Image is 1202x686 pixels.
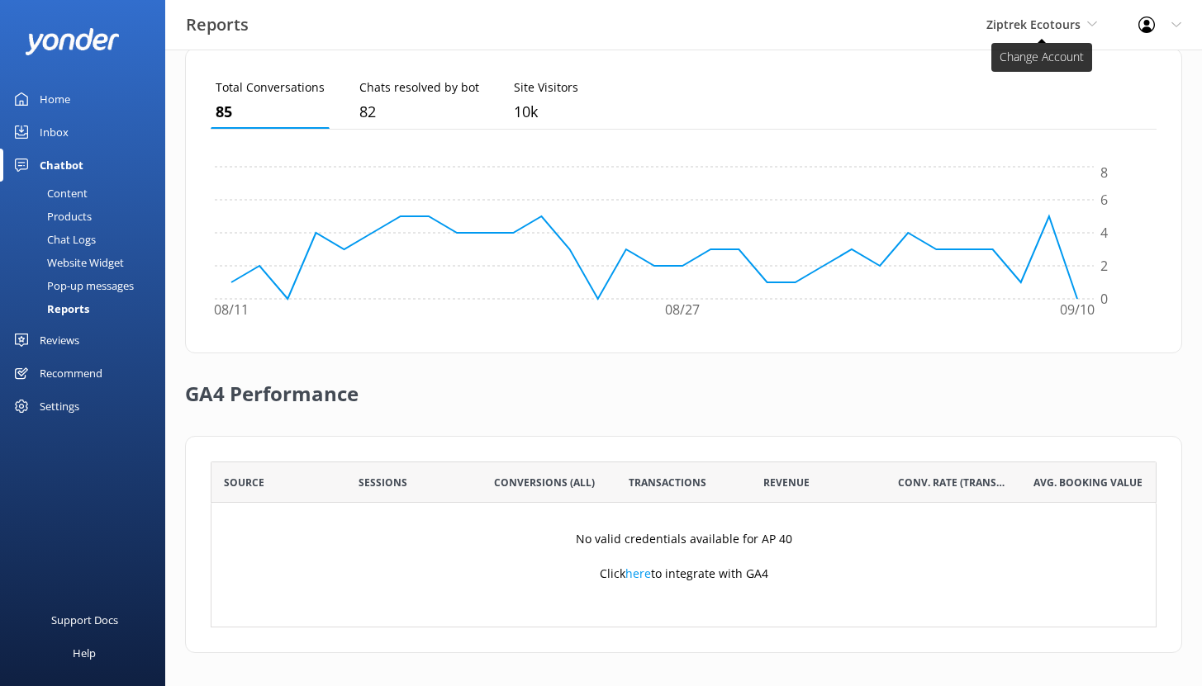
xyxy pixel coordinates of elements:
tspan: 09/10 [1060,301,1095,319]
h2: GA4 Performance [185,353,359,419]
a: Products [10,205,165,228]
tspan: 2 [1100,257,1108,275]
div: Chatbot [40,149,83,182]
span: Avg. Booking Value [1033,475,1143,490]
span: Sessions [359,475,407,490]
p: Site Visitors [514,78,578,97]
tspan: 08/27 [665,301,700,319]
p: Total Conversations [216,78,325,97]
span: Transactions [629,475,706,490]
p: 82 [359,100,479,124]
span: Source [224,475,264,490]
div: Chat Logs [10,228,96,251]
tspan: 8 [1100,164,1108,182]
div: Website Widget [10,251,124,274]
div: grid [211,503,1157,627]
div: Help [73,636,96,669]
p: Click to integrate with GA4 [600,565,768,583]
h3: Reports [186,12,249,38]
a: Reports [10,297,165,320]
div: Inbox [40,116,69,149]
div: Content [10,182,88,205]
p: 10,102 [514,100,578,124]
div: Support Docs [51,603,118,636]
tspan: 4 [1100,224,1108,242]
div: Pop-up messages [10,274,134,297]
tspan: 0 [1100,290,1108,308]
p: Chats resolved by bot [359,78,479,97]
span: Revenue [763,475,810,490]
a: Content [10,182,165,205]
div: Home [40,83,70,116]
p: No valid credentials available for AP 40 [576,530,792,548]
a: Chat Logs [10,228,165,251]
div: Recommend [40,357,102,390]
tspan: 08/11 [214,301,249,319]
span: Conversions (All) [494,475,595,490]
img: yonder-white-logo.png [25,28,120,55]
a: Pop-up messages [10,274,165,297]
div: Reviews [40,324,79,357]
div: Settings [40,390,79,423]
span: Conv. Rate (Transactions) [898,475,1008,490]
p: 85 [216,100,325,124]
div: Products [10,205,92,228]
a: here [625,565,651,581]
span: Ziptrek Ecotours [986,17,1081,32]
div: Reports [10,297,89,320]
a: Website Widget [10,251,165,274]
tspan: 6 [1100,191,1108,209]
